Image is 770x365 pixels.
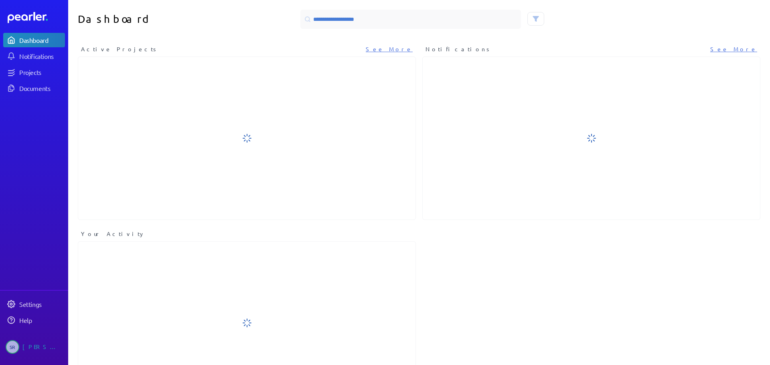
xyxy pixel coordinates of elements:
[78,10,244,29] h1: Dashboard
[3,49,65,63] a: Notifications
[3,33,65,47] a: Dashboard
[22,340,63,354] div: [PERSON_NAME]
[19,52,64,60] div: Notifications
[710,45,757,53] a: See More
[3,313,65,327] a: Help
[366,45,413,53] a: See More
[3,81,65,95] a: Documents
[19,300,64,308] div: Settings
[8,12,65,23] a: Dashboard
[6,340,19,354] span: Stephen Ridley
[81,230,146,238] span: Your Activity
[19,84,64,92] div: Documents
[426,45,492,53] span: Notifications
[3,337,65,357] a: SR[PERSON_NAME]
[19,316,64,324] div: Help
[3,297,65,311] a: Settings
[81,45,159,53] span: Active Projects
[19,68,64,76] div: Projects
[3,65,65,79] a: Projects
[19,36,64,44] div: Dashboard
